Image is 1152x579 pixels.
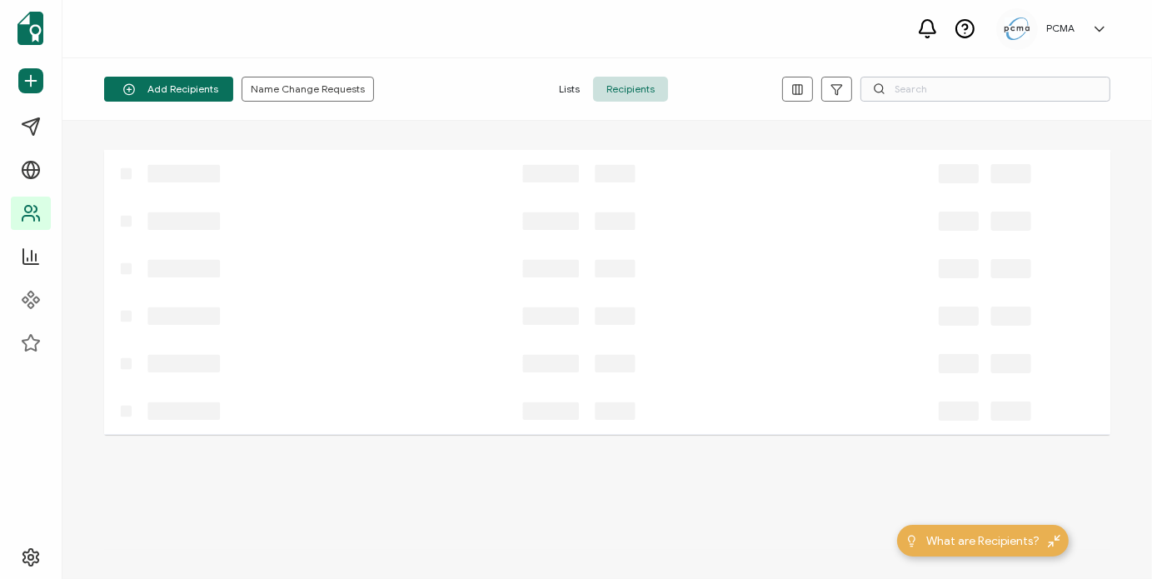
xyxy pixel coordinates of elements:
[104,77,233,102] button: Add Recipients
[17,12,43,45] img: sertifier-logomark-colored.svg
[1046,22,1075,34] h5: PCMA
[242,77,374,102] button: Name Change Requests
[546,77,593,102] span: Lists
[593,77,668,102] span: Recipients
[926,532,1040,550] span: What are Recipients?
[251,84,365,94] span: Name Change Requests
[860,77,1110,102] input: Search
[1005,17,1030,40] img: 5c892e8a-a8c9-4ab0-b501-e22bba25706e.jpg
[1048,535,1060,547] img: minimize-icon.svg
